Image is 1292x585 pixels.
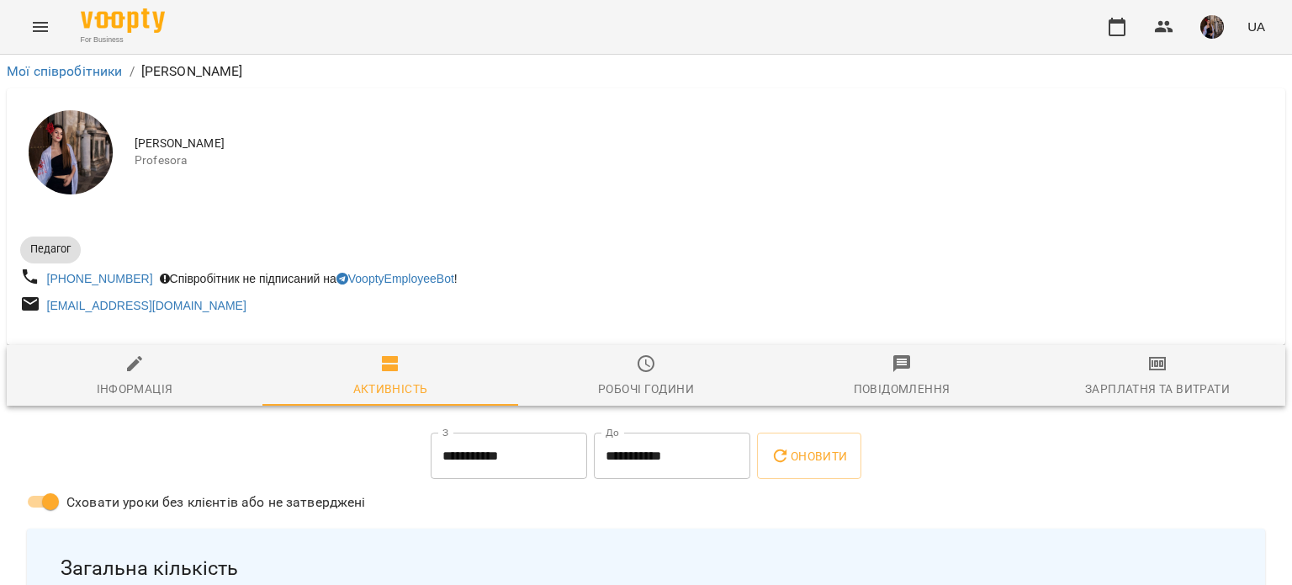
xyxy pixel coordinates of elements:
[130,61,135,82] li: /
[135,136,1272,152] span: [PERSON_NAME]
[7,61,1285,82] nav: breadcrumb
[770,446,847,466] span: Оновити
[20,7,61,47] button: Menu
[47,272,153,285] a: [PHONE_NUMBER]
[81,35,165,45] span: For Business
[135,152,1272,169] span: Profesora
[7,63,123,79] a: Мої співробітники
[598,379,694,399] div: Робочі години
[81,8,165,33] img: Voopty Logo
[61,556,1231,582] span: Загальна кількість
[1241,11,1272,42] button: UA
[353,379,428,399] div: Активність
[336,272,454,285] a: VooptyEmployeeBot
[1200,15,1224,39] img: 8d3efba7e3fbc8ec2cfbf83b777fd0d7.JPG
[854,379,950,399] div: Повідомлення
[47,299,246,312] a: [EMAIL_ADDRESS][DOMAIN_NAME]
[156,267,461,290] div: Співробітник не підписаний на !
[1085,379,1230,399] div: Зарплатня та Витрати
[141,61,243,82] p: [PERSON_NAME]
[97,379,173,399] div: Інформація
[757,433,860,480] button: Оновити
[66,492,366,513] span: Сховати уроки без клієнтів або не затверджені
[20,242,81,257] span: Педагог
[29,110,113,194] img: Diana Hnatiuk
[1247,18,1265,35] span: UA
